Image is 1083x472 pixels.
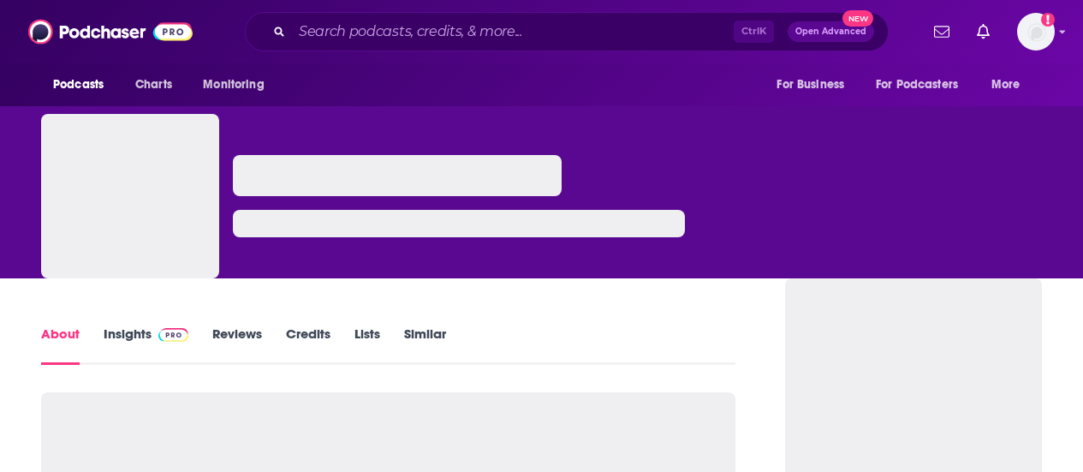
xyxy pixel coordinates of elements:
button: open menu [865,69,983,101]
img: Podchaser - Follow, Share and Rate Podcasts [28,15,193,48]
div: Search podcasts, credits, & more... [245,12,889,51]
button: open menu [979,69,1042,101]
input: Search podcasts, credits, & more... [292,18,734,45]
span: Ctrl K [734,21,774,43]
span: Monitoring [203,73,264,97]
span: Open Advanced [795,27,866,36]
img: Podchaser Pro [158,328,188,342]
button: open menu [765,69,866,101]
a: About [41,326,80,365]
span: Charts [135,73,172,97]
a: Reviews [212,326,262,365]
a: Similar [404,326,446,365]
span: For Podcasters [876,73,958,97]
span: Logged in as mdekoning [1017,13,1055,51]
span: Podcasts [53,73,104,97]
a: Show notifications dropdown [970,17,997,46]
img: User Profile [1017,13,1055,51]
span: New [842,10,873,27]
svg: Add a profile image [1041,13,1055,27]
a: Charts [124,69,182,101]
button: Open AdvancedNew [788,21,874,42]
span: More [991,73,1021,97]
button: open menu [191,69,286,101]
a: Show notifications dropdown [927,17,956,46]
span: For Business [777,73,844,97]
button: Show profile menu [1017,13,1055,51]
button: open menu [41,69,126,101]
a: Lists [354,326,380,365]
a: InsightsPodchaser Pro [104,326,188,365]
a: Credits [286,326,330,365]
